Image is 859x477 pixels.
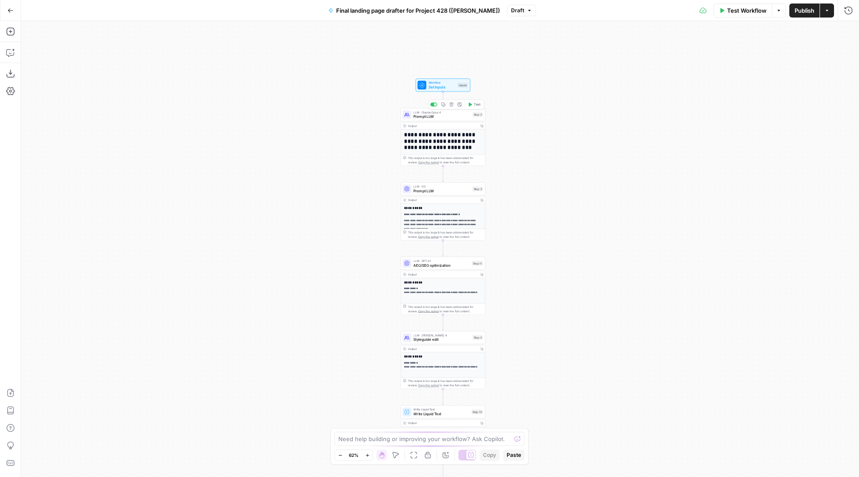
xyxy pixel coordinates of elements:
[413,262,470,268] span: AEO/SEO optimization
[442,240,444,256] g: Edge from step_3 to step_11
[413,333,470,337] span: LLM · [PERSON_NAME] 4
[413,188,470,193] span: Prompt LLM
[408,124,477,128] div: Output
[458,83,468,88] div: Inputs
[442,315,444,331] g: Edge from step_11 to step_5
[507,451,521,459] span: Paste
[795,6,814,15] span: Publish
[413,114,470,119] span: Prompt LLM
[442,166,444,182] g: Edge from step_2 to step_3
[472,187,483,191] div: Step 3
[408,304,483,313] div: This output is too large & has been abbreviated for review. to view the full content.
[418,235,439,238] span: Copy the output
[429,84,456,89] span: Set Inputs
[442,92,444,108] g: Edge from start to step_2
[472,335,483,340] div: Step 5
[511,7,524,14] span: Draft
[418,161,439,164] span: Copy the output
[401,78,485,92] div: WorkflowSet InputsInputs
[472,112,483,117] div: Step 2
[408,272,477,277] div: Output
[408,230,483,239] div: This output is too large & has been abbreviated for review. to view the full content.
[413,184,470,189] span: LLM · O3
[408,198,477,202] div: Output
[408,379,483,388] div: This output is too large & has been abbreviated for review. to view the full content.
[413,337,470,342] span: Styleguide edit
[323,4,505,18] button: Final landing page drafter for Project 428 ([PERSON_NAME])
[789,4,820,18] button: Publish
[418,384,439,387] span: Copy the output
[727,6,767,15] span: Test Workflow
[503,449,525,461] button: Paste
[483,451,496,459] span: Copy
[418,309,439,312] span: Copy the output
[472,410,483,414] div: Step 10
[413,407,469,412] span: Write Liquid Text
[429,81,456,85] span: Workflow
[413,110,470,114] span: LLM · Claude Opus 4
[336,6,500,15] span: Final landing page drafter for Project 428 ([PERSON_NAME])
[408,421,477,425] div: Output
[349,452,359,459] span: 62%
[413,411,469,417] span: Write Liquid Text
[479,449,500,461] button: Copy
[408,346,477,351] div: Output
[408,156,483,165] div: This output is too large & has been abbreviated for review. to view the full content.
[507,5,536,16] button: Draft
[713,4,772,18] button: Test Workflow
[442,389,444,405] g: Edge from step_5 to step_10
[413,258,470,263] span: LLM · GPT-4.1
[472,261,483,265] div: Step 11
